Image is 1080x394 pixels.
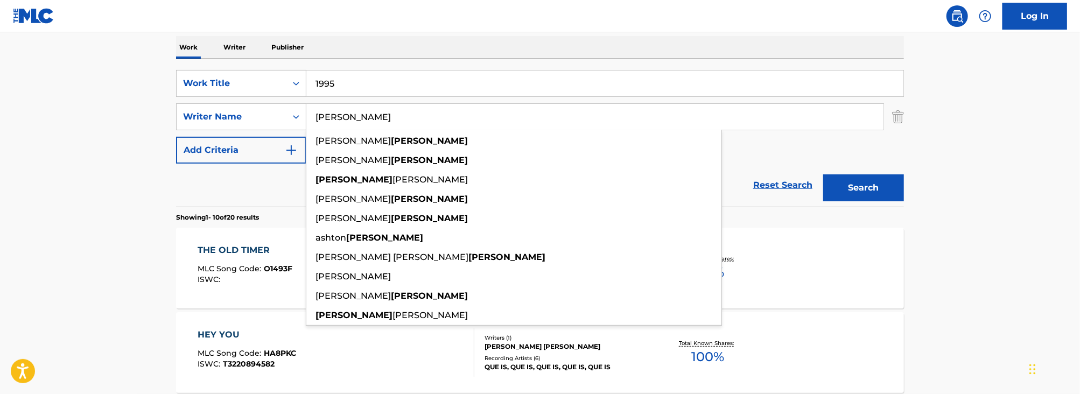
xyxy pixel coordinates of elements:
a: THE OLD TIMERMLC Song Code:O1493FISWC:Writers (1)[PERSON_NAME]Recording Artists (18)THE NEW [PERS... [176,228,904,308]
div: QUE IS, QUE IS, QUE IS, QUE IS, QUE IS [485,362,647,372]
div: Writer Name [183,110,280,123]
a: Public Search [946,5,968,27]
p: Work [176,36,201,59]
span: MLC Song Code : [198,348,264,358]
div: HEY YOU [198,328,297,341]
strong: [PERSON_NAME] [391,136,468,146]
img: 9d2ae6d4665cec9f34b9.svg [285,144,298,157]
div: Writers ( 1 ) [485,334,647,342]
span: T3220894582 [223,359,275,369]
strong: [PERSON_NAME] [346,233,423,243]
strong: [PERSON_NAME] [315,174,392,185]
div: THE OLD TIMER [198,244,293,257]
span: HA8PKC [264,348,297,358]
span: O1493F [264,264,293,273]
span: MLC Song Code : [198,264,264,273]
span: ISWC : [198,275,223,284]
span: [PERSON_NAME] [315,155,391,165]
strong: [PERSON_NAME] [315,310,392,320]
a: Log In [1002,3,1067,30]
form: Search Form [176,70,904,207]
img: search [951,10,964,23]
iframe: Chat Widget [1026,342,1080,394]
strong: [PERSON_NAME] [391,194,468,204]
span: ISWC : [198,359,223,369]
p: Writer [220,36,249,59]
strong: [PERSON_NAME] [391,291,468,301]
div: [PERSON_NAME] [PERSON_NAME] [485,342,647,351]
div: Help [974,5,996,27]
p: Publisher [268,36,307,59]
p: Total Known Shares: [679,339,737,347]
span: [PERSON_NAME] [315,213,391,223]
strong: [PERSON_NAME] [391,155,468,165]
button: Search [823,174,904,201]
span: [PERSON_NAME] [315,194,391,204]
img: MLC Logo [13,8,54,24]
a: Reset Search [748,173,818,197]
button: Add Criteria [176,137,306,164]
div: Work Title [183,77,280,90]
span: 100 % [691,347,724,367]
span: ashton [315,233,346,243]
a: HEY YOUMLC Song Code:HA8PKCISWC:T3220894582Writers (1)[PERSON_NAME] [PERSON_NAME]Recording Artist... [176,312,904,393]
span: [PERSON_NAME] [315,136,391,146]
strong: [PERSON_NAME] [391,213,468,223]
span: [PERSON_NAME] [PERSON_NAME] [315,252,468,262]
p: Showing 1 - 10 of 20 results [176,213,259,222]
div: Recording Artists ( 6 ) [485,354,647,362]
strong: [PERSON_NAME] [468,252,545,262]
span: [PERSON_NAME] [392,174,468,185]
span: [PERSON_NAME] [315,291,391,301]
img: help [979,10,992,23]
span: [PERSON_NAME] [315,271,391,282]
div: Drag [1029,353,1036,385]
span: [PERSON_NAME] [392,310,468,320]
img: Delete Criterion [892,103,904,130]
